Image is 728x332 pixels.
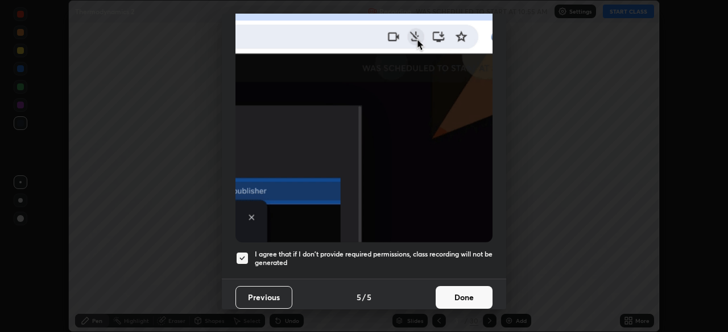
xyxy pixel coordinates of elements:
[255,250,493,267] h5: I agree that if I don't provide required permissions, class recording will not be generated
[367,291,371,303] h4: 5
[357,291,361,303] h4: 5
[436,286,493,309] button: Done
[362,291,366,303] h4: /
[235,286,292,309] button: Previous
